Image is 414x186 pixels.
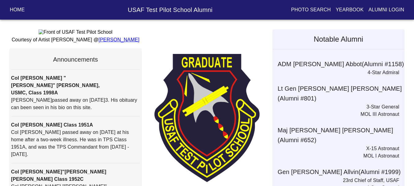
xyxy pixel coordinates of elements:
[273,111,399,118] p: MOL III Astronaut
[154,54,260,182] img: TPS Patch
[273,145,399,152] p: X-15 Astronaut
[273,29,404,49] h5: Notable Alumni
[71,5,269,15] h6: USAF Test Pilot School Alumni
[11,129,140,158] p: Col [PERSON_NAME] passed away on [DATE] at his home after a two-week illness. He was in TPS Class...
[11,97,140,111] p: [PERSON_NAME]passed away on [DATE]3. His obituary can been seen in his bio on this site.
[7,4,27,15] button: Home
[273,152,399,160] p: MOL I Astronaut
[273,177,399,184] p: 23rd Chief of Staff, USAF
[333,4,366,15] button: Yearbook
[291,6,331,13] p: Photo Search
[11,75,100,95] strong: Col [PERSON_NAME] "[PERSON_NAME]" [PERSON_NAME], USMC, Class 1998A
[278,125,404,145] h6: Maj [PERSON_NAME] [PERSON_NAME] (Alumni # 652 )
[10,6,25,13] p: Home
[278,84,404,103] h6: Lt Gen [PERSON_NAME] [PERSON_NAME] (Alumni # 801 )
[289,4,333,15] button: Photo Search
[273,103,399,111] p: 3-Star General
[336,6,363,13] p: Yearbook
[369,6,405,13] p: Alumni Login
[11,55,140,64] h6: Announcements
[366,4,407,15] button: Alumni Login
[39,29,112,35] img: Front of USAF Test Pilot School
[278,59,404,69] h6: ADM [PERSON_NAME] Abbot (Alumni # 1158 )
[10,36,141,44] p: Courtesy of Artist [PERSON_NAME] @
[11,122,93,127] strong: Col [PERSON_NAME] Class 1951A
[11,169,106,182] strong: Col [PERSON_NAME]"[PERSON_NAME] [PERSON_NAME] Class 1952C
[99,37,140,42] a: [PERSON_NAME]
[273,69,399,76] p: 4-Star Admiral
[278,167,404,177] h6: Gen [PERSON_NAME] Allvin (Alumni # 1999 )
